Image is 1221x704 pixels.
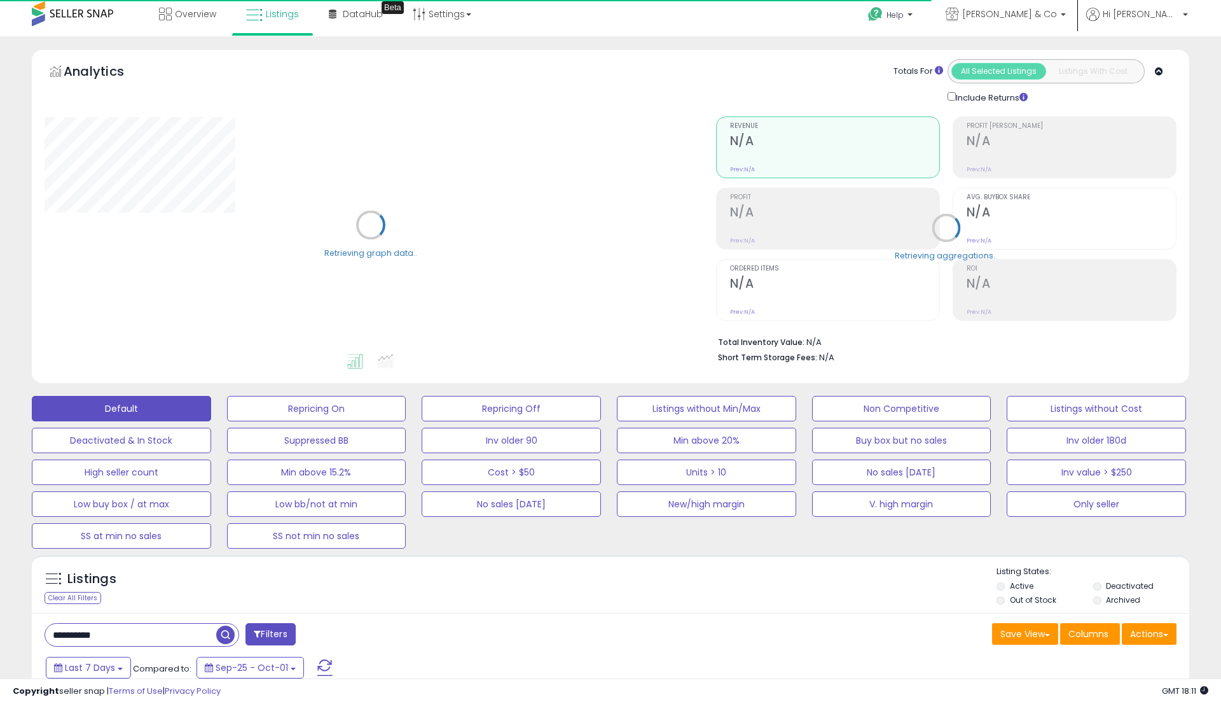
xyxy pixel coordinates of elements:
[13,686,221,698] div: seller snap | |
[227,523,406,549] button: SS not min no sales
[266,8,299,20] span: Listings
[45,592,101,604] div: Clear All Filters
[812,428,991,453] button: Buy box but no sales
[32,428,211,453] button: Deactivated & In Stock
[422,491,601,517] button: No sales [DATE]
[245,623,295,645] button: Filters
[812,396,991,421] button: Non Competitive
[1045,63,1140,80] button: Listings With Cost
[1103,8,1179,20] span: Hi [PERSON_NAME]
[175,8,216,20] span: Overview
[893,66,943,78] div: Totals For
[1162,685,1208,697] span: 2025-10-9 18:11 GMT
[617,428,796,453] button: Min above 20%
[1106,595,1140,605] label: Archived
[1060,623,1120,645] button: Columns
[895,250,997,261] div: Retrieving aggregations..
[1007,428,1186,453] button: Inv older 180d
[951,63,1046,80] button: All Selected Listings
[617,396,796,421] button: Listings without Min/Max
[13,685,59,697] strong: Copyright
[65,661,115,674] span: Last 7 Days
[1106,581,1154,591] label: Deactivated
[992,623,1058,645] button: Save View
[67,570,116,588] h5: Listings
[1007,396,1186,421] button: Listings without Cost
[812,460,991,485] button: No sales [DATE]
[962,8,1057,20] span: [PERSON_NAME] & Co
[1086,8,1188,36] a: Hi [PERSON_NAME]
[216,661,288,674] span: Sep-25 - Oct-01
[1010,581,1033,591] label: Active
[812,491,991,517] button: V. high margin
[32,523,211,549] button: SS at min no sales
[1010,595,1056,605] label: Out of Stock
[32,460,211,485] button: High seller count
[617,491,796,517] button: New/high margin
[32,491,211,517] button: Low buy box / at max
[46,657,131,679] button: Last 7 Days
[165,685,221,697] a: Privacy Policy
[32,396,211,421] button: Default
[227,428,406,453] button: Suppressed BB
[227,491,406,517] button: Low bb/not at min
[109,685,163,697] a: Terms of Use
[617,460,796,485] button: Units > 10
[133,663,191,675] span: Compared to:
[227,460,406,485] button: Min above 15.2%
[1007,491,1186,517] button: Only seller
[938,90,1043,104] div: Include Returns
[422,428,601,453] button: Inv older 90
[997,566,1189,578] p: Listing States:
[1068,628,1108,640] span: Columns
[886,10,904,20] span: Help
[227,396,406,421] button: Repricing On
[1007,460,1186,485] button: Inv value > $250
[343,8,383,20] span: DataHub
[64,62,149,83] h5: Analytics
[867,6,883,22] i: Get Help
[324,247,417,258] div: Retrieving graph data..
[197,657,304,679] button: Sep-25 - Oct-01
[422,396,601,421] button: Repricing Off
[382,1,404,14] div: Tooltip anchor
[422,460,601,485] button: Cost > $50
[1122,623,1176,645] button: Actions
